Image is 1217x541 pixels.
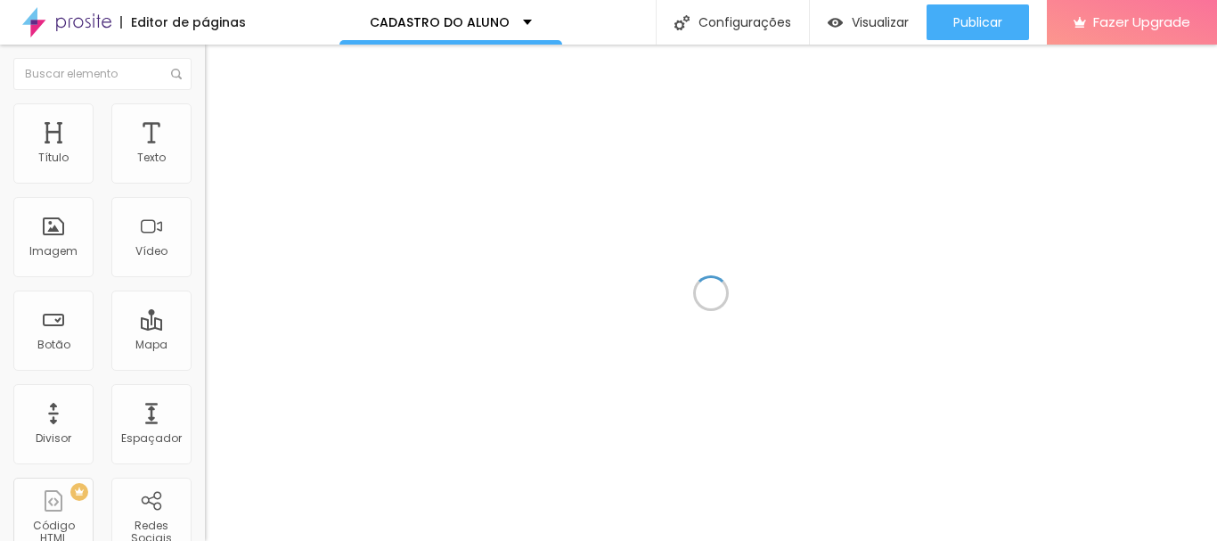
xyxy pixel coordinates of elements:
div: Mapa [135,339,167,351]
img: view-1.svg [828,15,843,30]
span: Publicar [953,15,1002,29]
img: Icone [171,69,182,79]
p: CADASTRO DO ALUNO [370,16,510,29]
input: Buscar elemento [13,58,192,90]
span: Visualizar [852,15,909,29]
div: Imagem [29,245,78,258]
button: Visualizar [810,4,927,40]
span: Fazer Upgrade [1093,14,1190,29]
div: Botão [37,339,70,351]
div: Vídeo [135,245,167,258]
div: Divisor [36,432,71,445]
div: Editor de páginas [120,16,246,29]
div: Espaçador [121,432,182,445]
img: Icone [674,15,690,30]
button: Publicar [927,4,1029,40]
div: Texto [137,152,166,164]
div: Título [38,152,69,164]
